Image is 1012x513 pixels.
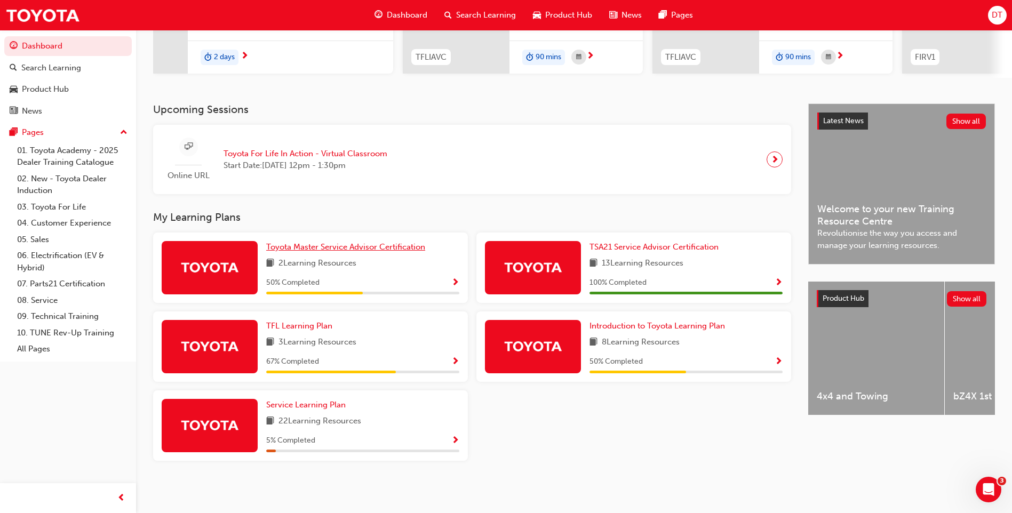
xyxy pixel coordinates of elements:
span: guage-icon [374,9,383,22]
img: Trak [5,3,80,27]
span: Show Progress [775,278,783,288]
span: DT [992,9,1002,21]
a: 07. Parts21 Certification [13,276,132,292]
a: 05. Sales [13,231,132,248]
button: Show Progress [775,276,783,290]
a: Product Hub [4,79,132,99]
button: DashboardSearch LearningProduct HubNews [4,34,132,123]
a: 09. Technical Training [13,308,132,325]
span: guage-icon [10,42,18,51]
img: Trak [504,336,562,355]
div: Pages [22,126,44,139]
span: calendar-icon [576,51,581,64]
span: FIRV1 [915,51,935,63]
button: Show all [946,114,986,129]
span: duration-icon [776,51,783,65]
span: Product Hub [545,9,592,21]
a: All Pages [13,341,132,357]
span: 50 % Completed [266,277,320,289]
span: TFLIAVC [665,51,696,63]
a: Dashboard [4,36,132,56]
span: duration-icon [526,51,533,65]
span: 50 % Completed [589,356,643,368]
span: Welcome to your new Training Resource Centre [817,203,986,227]
span: 90 mins [785,51,811,63]
a: Introduction to Toyota Learning Plan [589,320,729,332]
span: Toyota Master Service Advisor Certification [266,242,425,252]
img: Trak [504,258,562,276]
span: pages-icon [10,128,18,138]
span: Start Date: [DATE] 12pm - 1:30pm [224,159,387,172]
a: news-iconNews [601,4,650,26]
span: news-icon [10,107,18,116]
span: 67 % Completed [266,356,319,368]
span: book-icon [266,336,274,349]
img: Trak [180,336,239,355]
span: prev-icon [117,492,125,505]
a: Service Learning Plan [266,399,350,411]
span: car-icon [533,9,541,22]
iframe: Intercom live chat [976,477,1001,502]
span: Introduction to Toyota Learning Plan [589,321,725,331]
span: Toyota For Life In Action - Virtual Classroom [224,148,387,160]
span: Dashboard [387,9,427,21]
span: Show Progress [451,436,459,446]
span: book-icon [266,257,274,270]
span: next-icon [836,52,844,61]
span: 100 % Completed [589,277,647,289]
span: 3 [998,477,1006,485]
button: Show Progress [451,276,459,290]
a: 10. TUNE Rev-Up Training [13,325,132,341]
span: Online URL [162,170,215,182]
span: search-icon [444,9,452,22]
a: 01. Toyota Academy - 2025 Dealer Training Catalogue [13,142,132,171]
a: search-iconSearch Learning [436,4,524,26]
span: TFL Learning Plan [266,321,332,331]
a: 04. Customer Experience [13,215,132,231]
span: book-icon [589,336,597,349]
h3: Upcoming Sessions [153,103,791,116]
span: Pages [671,9,693,21]
button: Show all [947,291,987,307]
span: Service Learning Plan [266,400,346,410]
span: next-icon [771,152,779,167]
span: Show Progress [451,357,459,367]
a: Online URLToyota For Life In Action - Virtual ClassroomStart Date:[DATE] 12pm - 1:30pm [162,133,783,186]
a: Latest NewsShow allWelcome to your new Training Resource CentreRevolutionise the way you access a... [808,103,995,264]
div: Search Learning [21,62,81,74]
a: pages-iconPages [650,4,702,26]
span: Show Progress [775,357,783,367]
a: 4x4 and Towing [808,282,944,415]
span: duration-icon [204,51,212,65]
a: Product HubShow all [817,290,986,307]
span: sessionType_ONLINE_URL-icon [185,140,193,154]
span: 8 Learning Resources [602,336,680,349]
span: TSA21 Service Advisor Certification [589,242,719,252]
span: 22 Learning Resources [278,415,361,428]
span: next-icon [241,52,249,61]
h3: My Learning Plans [153,211,791,223]
button: Pages [4,123,132,142]
a: Latest NewsShow all [817,113,986,130]
span: book-icon [589,257,597,270]
span: Search Learning [456,9,516,21]
button: Show Progress [451,355,459,368]
a: TSA21 Service Advisor Certification [589,241,723,253]
span: Revolutionise the way you access and manage your learning resources. [817,227,986,251]
span: book-icon [266,415,274,428]
span: 5 % Completed [266,435,315,447]
span: search-icon [10,63,17,73]
span: 90 mins [536,51,561,63]
span: 2 Learning Resources [278,257,356,270]
span: Show Progress [451,278,459,288]
a: Search Learning [4,58,132,78]
a: Toyota Master Service Advisor Certification [266,241,429,253]
a: 03. Toyota For Life [13,199,132,215]
span: next-icon [586,52,594,61]
a: News [4,101,132,121]
a: 02. New - Toyota Dealer Induction [13,171,132,199]
span: Latest News [823,116,864,125]
span: pages-icon [659,9,667,22]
